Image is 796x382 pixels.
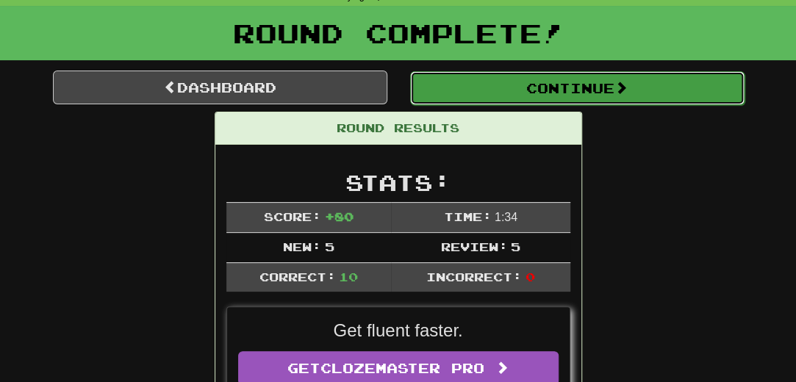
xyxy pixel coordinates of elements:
[264,209,321,223] span: Score:
[53,71,387,104] a: Dashboard
[525,270,534,284] span: 0
[283,239,321,253] span: New:
[259,270,335,284] span: Correct:
[443,209,491,223] span: Time:
[226,170,570,195] h2: Stats:
[426,270,522,284] span: Incorrect:
[320,360,484,376] span: Clozemaster Pro
[324,209,353,223] span: + 80
[215,112,581,145] div: Round Results
[5,18,791,48] h1: Round Complete!
[440,239,507,253] span: Review:
[324,239,334,253] span: 5
[511,239,520,253] span: 5
[410,71,745,105] button: Continue
[495,211,517,223] span: 1 : 34
[238,318,559,343] p: Get fluent faster.
[339,270,358,284] span: 10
